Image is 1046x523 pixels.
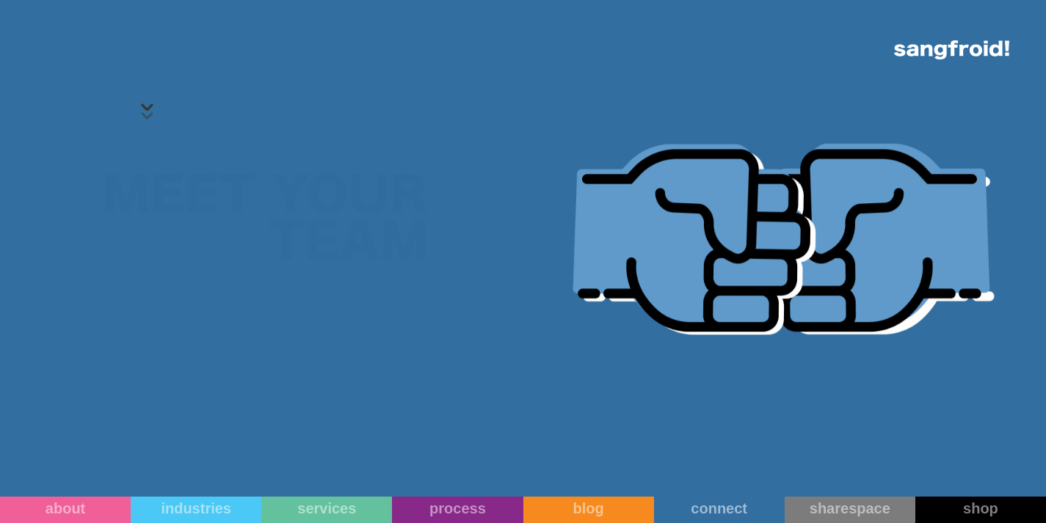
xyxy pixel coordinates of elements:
[523,500,654,517] div: blog
[785,497,915,523] a: sharespace
[392,497,523,523] a: process
[523,497,654,523] a: blog
[131,497,261,523] a: industries
[785,500,915,517] div: sharespace
[131,500,261,517] div: industries
[915,497,1046,523] a: shop
[261,500,392,517] div: services
[392,500,523,517] div: process
[915,500,1046,517] div: shop
[654,500,785,517] div: connect
[654,497,785,523] a: connect
[894,40,1009,59] img: logo
[261,497,392,523] a: services
[102,173,429,267] h2: MEET YOUR TEAM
